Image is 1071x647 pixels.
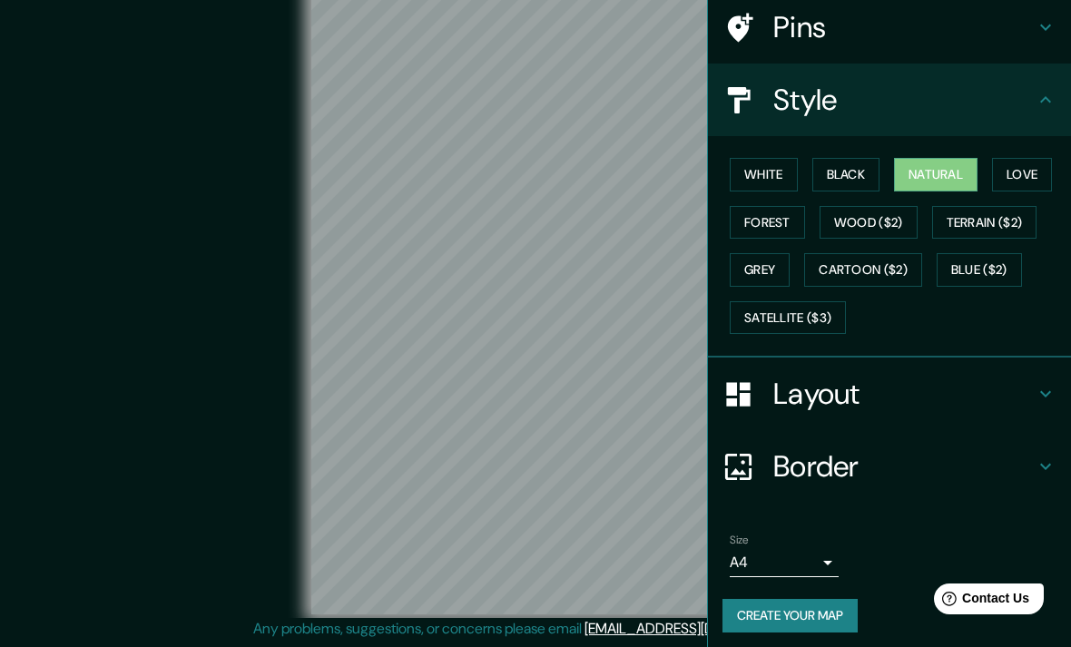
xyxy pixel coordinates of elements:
[708,358,1071,430] div: Layout
[909,576,1051,627] iframe: Help widget launcher
[820,206,918,240] button: Wood ($2)
[894,158,978,191] button: Natural
[812,158,880,191] button: Black
[992,158,1052,191] button: Love
[708,64,1071,136] div: Style
[730,206,805,240] button: Forest
[253,618,811,640] p: Any problems, suggestions, or concerns please email .
[708,430,1071,503] div: Border
[730,548,839,577] div: A4
[937,253,1022,287] button: Blue ($2)
[932,206,1037,240] button: Terrain ($2)
[730,301,846,335] button: Satellite ($3)
[730,158,798,191] button: White
[722,599,858,632] button: Create your map
[773,448,1035,485] h4: Border
[730,253,790,287] button: Grey
[773,376,1035,412] h4: Layout
[773,82,1035,118] h4: Style
[804,253,922,287] button: Cartoon ($2)
[773,9,1035,45] h4: Pins
[585,619,809,638] a: [EMAIL_ADDRESS][DOMAIN_NAME]
[730,533,749,548] label: Size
